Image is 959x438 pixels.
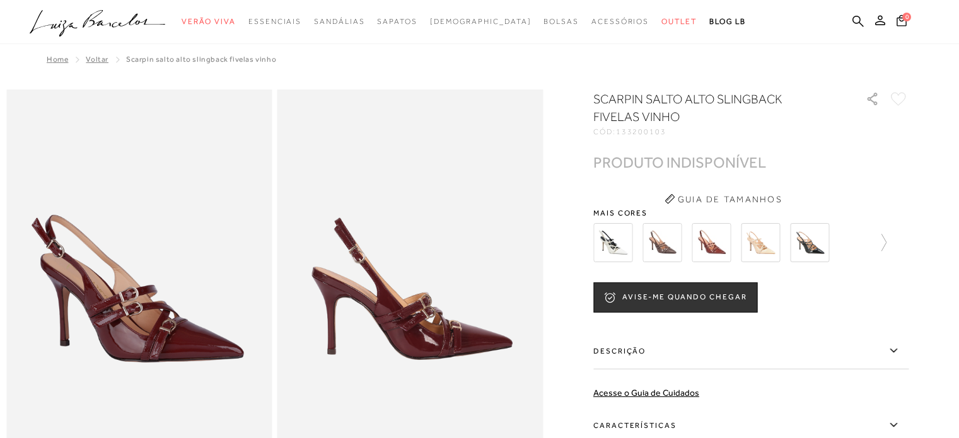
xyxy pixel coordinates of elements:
[314,17,364,26] span: Sandálias
[248,10,301,33] a: noSubCategoriesText
[543,17,579,26] span: Bolsas
[543,10,579,33] a: noSubCategoriesText
[591,10,649,33] a: noSubCategoriesText
[182,17,236,26] span: Verão Viva
[377,17,417,26] span: Sapatos
[709,17,746,26] span: BLOG LB
[709,10,746,33] a: BLOG LB
[616,127,666,136] span: 133200103
[430,17,532,26] span: [DEMOGRAPHIC_DATA]
[593,388,699,398] a: Acesse o Guia de Cuidados
[593,128,846,135] div: CÓD:
[593,333,909,369] label: Descrição
[642,223,682,262] img: Scarpin salto alto slingback fivelas cinza
[661,17,697,26] span: Outlet
[248,17,301,26] span: Essenciais
[790,223,829,262] img: SCARPIN SALTO ALTO SLINGBACK FIVELAS PRETO
[593,156,766,169] div: PRODUTO INDISPONÍVEL
[902,13,911,21] span: 0
[593,223,632,262] img: SCARPIN SALTO ALTO SLINGBACK FIVELAS BRANCO GELO
[430,10,532,33] a: noSubCategoriesText
[126,55,276,64] span: Scarpin salto alto slingback fivelas vinho
[893,14,910,31] button: 0
[377,10,417,33] a: noSubCategoriesText
[86,55,108,64] a: Voltar
[660,189,786,209] button: Guia de Tamanhos
[182,10,236,33] a: noSubCategoriesText
[593,282,757,313] button: AVISE-ME QUANDO CHEGAR
[591,17,649,26] span: Acessórios
[47,55,68,64] a: Home
[593,90,830,125] h1: Scarpin salto alto slingback fivelas vinho
[661,10,697,33] a: noSubCategoriesText
[692,223,731,262] img: Scarpin salto alto slingback fivelas ganache
[314,10,364,33] a: noSubCategoriesText
[593,209,909,217] span: Mais cores
[741,223,780,262] img: SCARPIN SALTO ALTO SLINGBACK FIVELAS NATA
